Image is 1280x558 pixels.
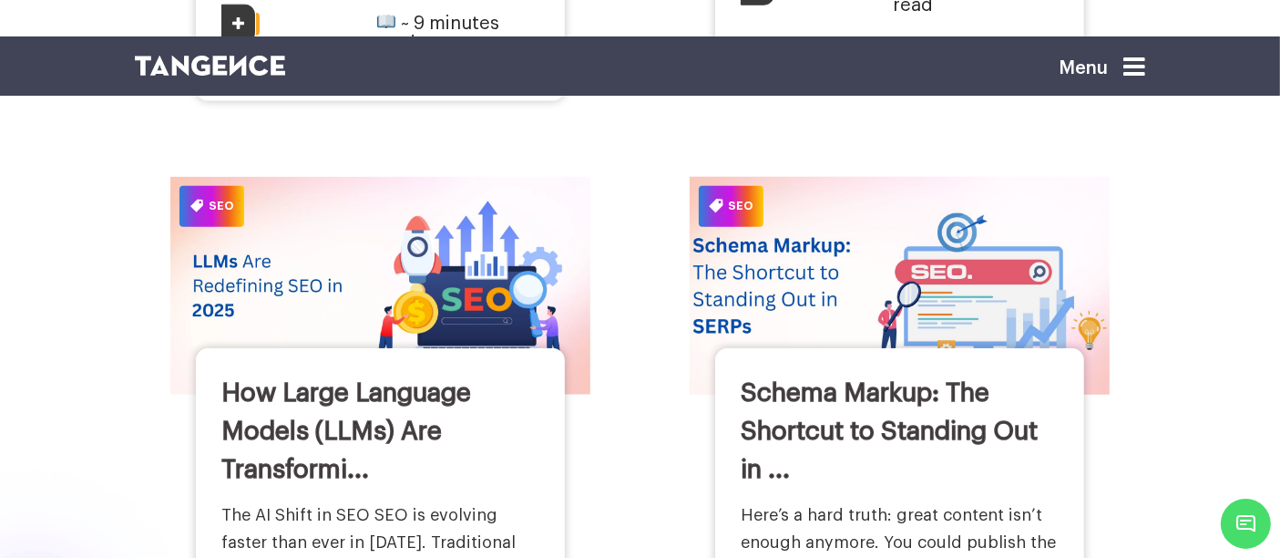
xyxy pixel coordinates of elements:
span: SEO [179,186,244,227]
a: How Large Language Models (LLMs) Are Transformi... [221,380,471,482]
span: minutes read [375,15,499,53]
span: Chat Widget [1221,499,1271,549]
a: Schema Markup: The Shortcut to Standing Out in ... [741,380,1038,482]
span: SEO [699,186,763,227]
span: ~ [401,15,409,33]
img: How Large Language Models (LLMs) Are Transforming SEO in 2025 [170,177,590,395]
img: logo SVG [135,56,286,76]
img: Category Icon [190,200,203,212]
img: Category Icon [709,200,722,213]
img: 📖 [377,13,395,31]
img: Schema Markup: The Shortcut to Standing Out in SERPs [669,166,1131,406]
span: 9 [414,15,425,33]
